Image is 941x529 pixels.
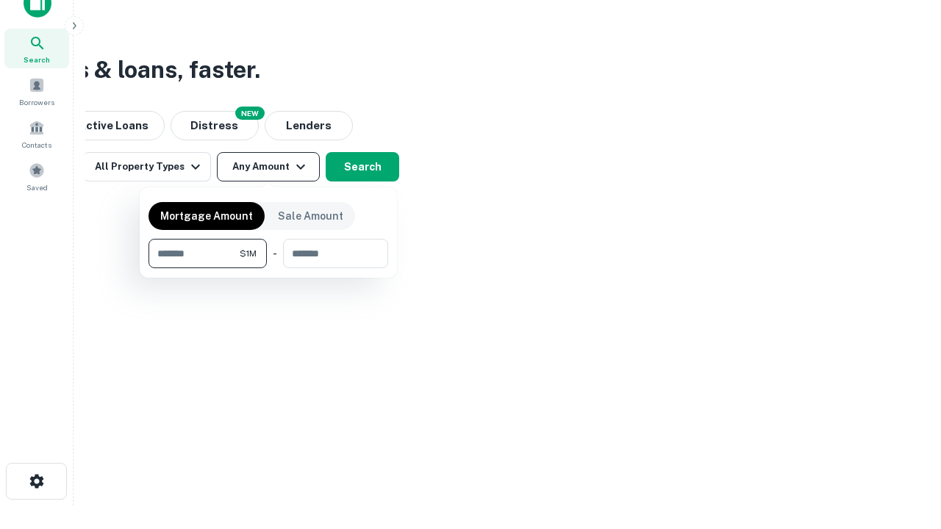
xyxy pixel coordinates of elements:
iframe: Chat Widget [867,411,941,482]
p: Mortgage Amount [160,208,253,224]
span: $1M [240,247,257,260]
div: - [273,239,277,268]
p: Sale Amount [278,208,343,224]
